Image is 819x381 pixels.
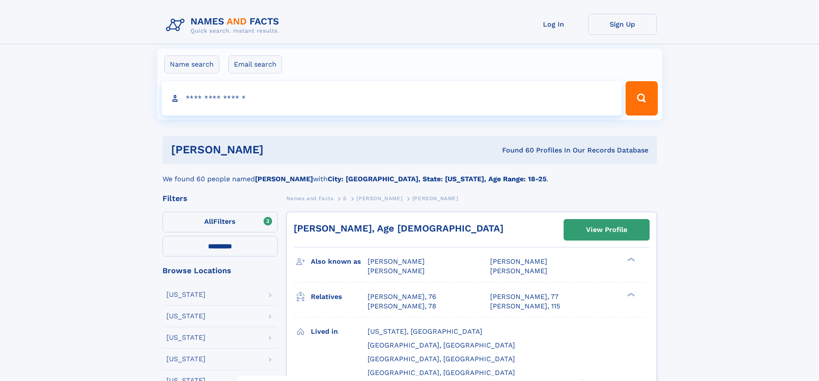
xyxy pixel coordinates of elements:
[255,175,313,183] b: [PERSON_NAME]
[294,223,503,234] a: [PERSON_NAME], Age [DEMOGRAPHIC_DATA]
[586,220,627,240] div: View Profile
[625,292,635,297] div: ❯
[490,292,558,302] a: [PERSON_NAME], 77
[368,355,515,363] span: [GEOGRAPHIC_DATA], [GEOGRAPHIC_DATA]
[490,302,560,311] a: [PERSON_NAME], 115
[490,267,547,275] span: [PERSON_NAME]
[311,290,368,304] h3: Relatives
[163,212,278,232] label: Filters
[356,195,402,201] span: [PERSON_NAME]
[163,195,278,202] div: Filters
[625,257,635,262] div: ❯
[163,14,286,37] img: Logo Names and Facts
[164,55,219,73] label: Name search
[368,327,482,335] span: [US_STATE], [GEOGRAPHIC_DATA]
[368,257,425,265] span: [PERSON_NAME]
[204,217,213,226] span: All
[368,292,436,302] a: [PERSON_NAME], 76
[171,144,383,155] h1: [PERSON_NAME]
[166,313,206,320] div: [US_STATE]
[626,81,657,116] button: Search Button
[519,14,588,35] a: Log In
[564,219,649,240] a: View Profile
[166,291,206,298] div: [US_STATE]
[368,302,436,311] a: [PERSON_NAME], 78
[162,81,622,116] input: search input
[163,164,657,184] div: We found 60 people named with .
[588,14,657,35] a: Sign Up
[368,267,425,275] span: [PERSON_NAME]
[166,334,206,341] div: [US_STATE]
[356,193,402,204] a: [PERSON_NAME]
[343,193,347,204] a: S
[311,324,368,339] h3: Lived in
[412,195,458,201] span: [PERSON_NAME]
[163,267,278,274] div: Browse Locations
[286,193,334,204] a: Names and Facts
[343,195,347,201] span: S
[166,356,206,363] div: [US_STATE]
[228,55,282,73] label: Email search
[368,341,515,349] span: [GEOGRAPHIC_DATA], [GEOGRAPHIC_DATA]
[383,146,648,155] div: Found 60 Profiles In Our Records Database
[490,257,547,265] span: [PERSON_NAME]
[311,254,368,269] h3: Also known as
[328,175,546,183] b: City: [GEOGRAPHIC_DATA], State: [US_STATE], Age Range: 18-25
[368,369,515,377] span: [GEOGRAPHIC_DATA], [GEOGRAPHIC_DATA]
